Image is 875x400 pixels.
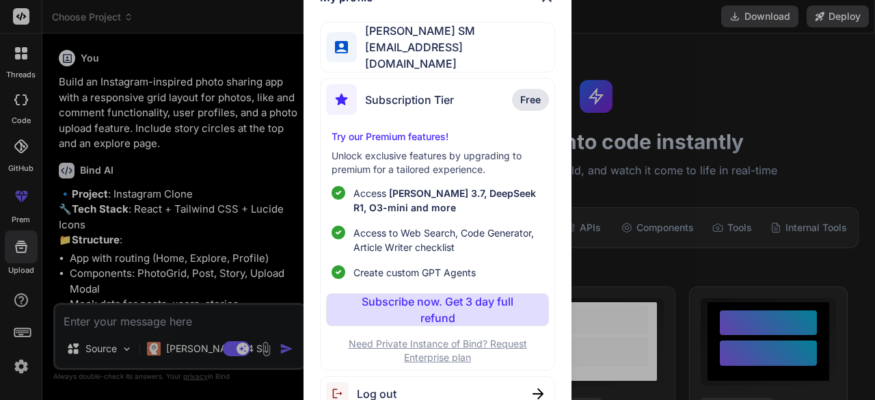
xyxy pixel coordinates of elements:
img: profile [335,41,348,54]
span: [EMAIL_ADDRESS][DOMAIN_NAME] [357,39,554,72]
span: Subscription Tier [365,92,454,108]
span: Free [520,93,541,107]
img: checklist [332,186,345,200]
img: close [533,388,543,399]
img: checklist [332,226,345,239]
p: Access [353,186,543,215]
p: Subscribe now. Get 3 day full refund [353,293,522,326]
p: Unlock exclusive features by upgrading to premium for a tailored experience. [332,149,543,176]
span: [PERSON_NAME] SM [357,23,554,39]
img: checklist [332,265,345,279]
button: Subscribe now. Get 3 day full refund [326,293,548,326]
p: Need Private Instance of Bind? Request Enterprise plan [326,337,548,364]
p: Try our Premium features! [332,130,543,144]
span: Create custom GPT Agents [353,265,476,280]
img: subscription [326,84,357,115]
span: [PERSON_NAME] 3.7, DeepSeek R1, O3-mini and more [353,187,536,213]
span: Access to Web Search, Code Generator, Article Writer checklist [353,226,543,254]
